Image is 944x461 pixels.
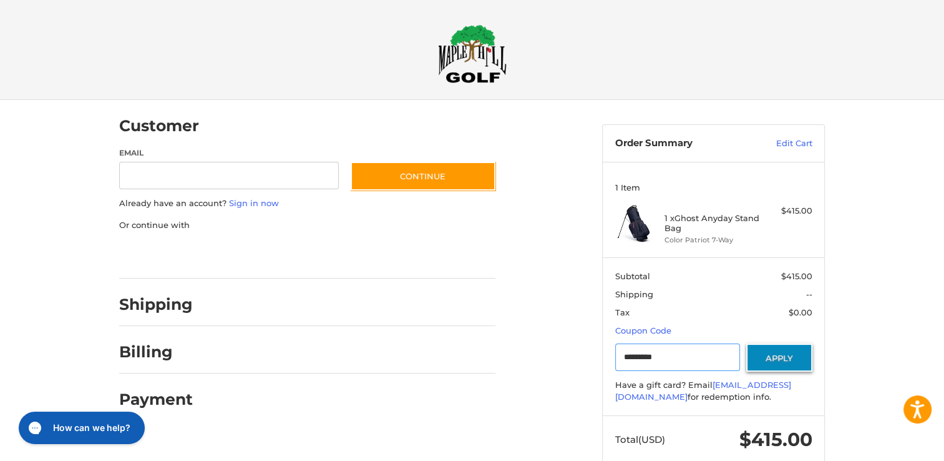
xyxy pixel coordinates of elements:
[789,307,812,317] span: $0.00
[615,325,671,335] a: Coupon Code
[119,197,495,210] p: Already have an account?
[119,390,193,409] h2: Payment
[327,244,421,266] iframe: PayPal-venmo
[615,271,650,281] span: Subtotal
[351,162,495,191] button: Continue
[615,182,812,192] h3: 1 Item
[115,244,209,266] iframe: PayPal-paypal
[781,271,812,281] span: $415.00
[438,24,507,83] img: Maple Hill Golf
[615,137,749,150] h3: Order Summary
[615,434,665,445] span: Total (USD)
[119,295,193,314] h2: Shipping
[221,244,314,266] iframe: PayPal-paylater
[615,307,630,317] span: Tax
[119,116,199,136] h2: Customer
[749,137,812,150] a: Edit Cart
[119,219,495,232] p: Or continue with
[746,344,812,372] button: Apply
[119,147,339,159] label: Email
[664,235,760,245] li: Color Patriot 7-Way
[615,289,653,299] span: Shipping
[119,342,192,362] h2: Billing
[229,198,279,208] a: Sign in now
[806,289,812,299] span: --
[615,344,741,372] input: Gift Certificate or Coupon Code
[739,428,812,451] span: $415.00
[763,205,812,217] div: $415.00
[615,379,812,404] div: Have a gift card? Email for redemption info.
[664,213,760,234] h4: 1 x Ghost Anyday Stand Bag
[12,407,148,449] iframe: Gorgias live chat messenger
